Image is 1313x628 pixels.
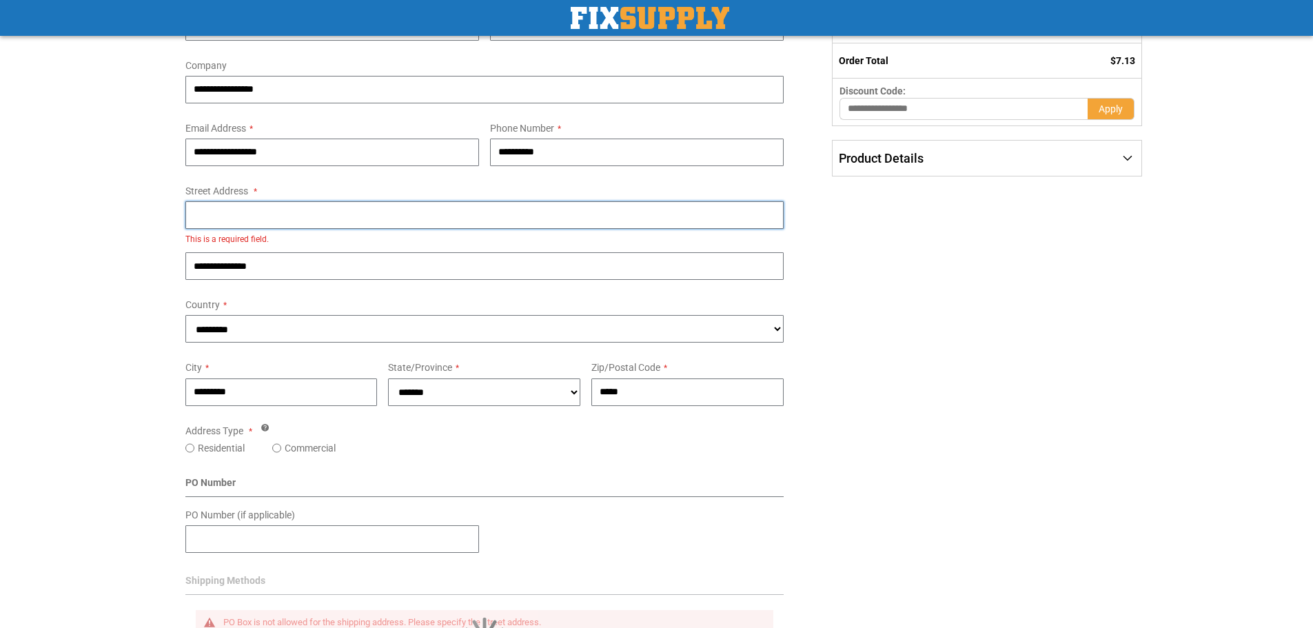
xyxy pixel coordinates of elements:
a: store logo [571,7,729,29]
img: Fix Industrial Supply [571,7,729,29]
span: $7.13 [1110,55,1135,66]
button: Apply [1088,98,1134,120]
span: Phone Number [490,123,554,134]
span: Address Type [185,425,243,436]
span: Discount Code: [839,85,906,97]
span: State/Province [388,362,452,373]
span: Zip/Postal Code [591,362,660,373]
strong: Order Total [839,55,888,66]
span: City [185,362,202,373]
span: Company [185,60,227,71]
label: Commercial [285,441,336,455]
span: Country [185,299,220,310]
span: Email Address [185,123,246,134]
label: Residential [198,441,245,455]
span: This is a required field. [185,234,269,244]
div: PO Number [185,476,784,497]
span: Product Details [839,151,924,165]
span: Street Address [185,185,248,196]
span: PO Number (if applicable) [185,509,295,520]
span: Apply [1099,103,1123,114]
